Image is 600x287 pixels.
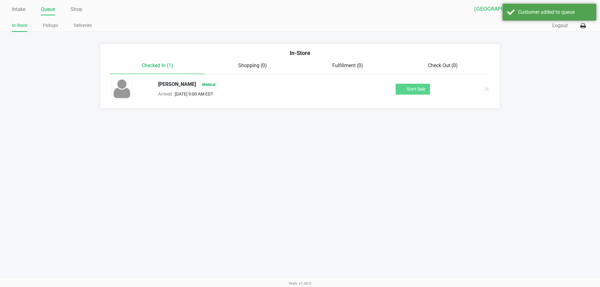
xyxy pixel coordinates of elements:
[332,62,363,68] span: Fulfillment (0)
[552,22,568,29] button: Logout
[12,5,25,14] a: Intake
[428,62,458,68] span: Check Out (0)
[539,3,548,15] button: Select
[474,5,535,13] span: [GEOGRAPHIC_DATA]
[12,22,27,29] a: In-Store
[518,8,592,16] div: Customer added to queue
[290,50,310,56] span: In-Store
[199,81,218,89] span: Medical
[41,5,55,14] a: Queue
[74,22,92,29] a: Deliveries
[289,281,311,286] span: Web: v1.40.0
[142,62,173,68] span: Checked In (1)
[238,62,267,68] span: Shopping (0)
[172,92,213,96] span: [DATE] 9:00 AM EDT
[158,92,172,96] span: Arrived
[71,5,82,14] a: Shop
[43,22,58,29] a: Pickups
